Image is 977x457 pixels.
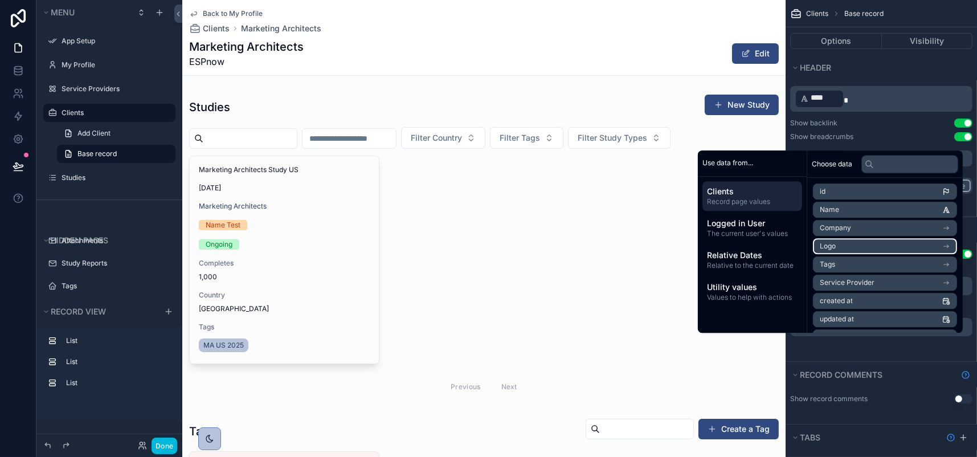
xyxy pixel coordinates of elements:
[790,33,882,49] button: Options
[698,177,807,311] div: scrollable content
[66,336,166,345] label: List
[152,438,177,454] button: Done
[41,232,171,248] button: Hidden pages
[790,394,868,403] div: Show record comments
[189,23,230,34] a: Clients
[707,186,798,197] span: Clients
[806,9,828,18] span: Clients
[790,132,853,141] div: Show breadcrumbs
[77,129,111,138] span: Add Client
[702,159,753,168] span: Use data from...
[203,23,230,34] span: Clients
[203,9,263,18] span: Back to My Profile
[189,39,304,55] h1: Marketing Architects
[882,33,973,49] button: Visibility
[790,60,966,76] button: Header
[946,433,955,442] svg: Show help information
[62,108,169,117] label: Clients
[844,9,884,18] span: Base record
[241,23,321,34] a: Marketing Architects
[707,281,798,293] span: Utility values
[66,357,166,366] label: List
[790,119,837,128] div: Show backlink
[62,236,169,245] label: Attachments
[57,145,175,163] a: Base record
[732,43,779,64] button: Edit
[790,367,956,383] button: Record comments
[800,63,831,72] span: Header
[62,84,169,93] label: Service Providers
[790,430,942,446] button: Tabs
[77,149,117,158] span: Base record
[707,229,798,238] span: The current user's values
[66,378,166,387] label: List
[62,60,169,70] label: My Profile
[41,5,130,21] button: Menu
[51,7,75,17] span: Menu
[707,218,798,229] span: Logged in User
[961,370,970,380] svg: Show help information
[812,160,852,169] span: Choose data
[707,261,798,270] span: Relative to the current date
[189,9,263,18] a: Back to My Profile
[62,36,169,46] label: App Setup
[51,307,106,316] span: Record view
[62,259,169,268] label: Study Reports
[800,370,882,380] span: Record comments
[800,432,820,442] span: Tabs
[707,250,798,261] span: Relative Dates
[707,293,798,302] span: Values to help with actions
[790,86,972,112] div: scrollable content
[41,304,157,320] button: Record view
[57,124,175,142] a: Add Client
[36,327,182,403] div: scrollable content
[62,173,169,182] label: Studies
[62,281,169,291] label: Tags
[189,55,304,68] span: ESPnow
[707,197,798,206] span: Record page values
